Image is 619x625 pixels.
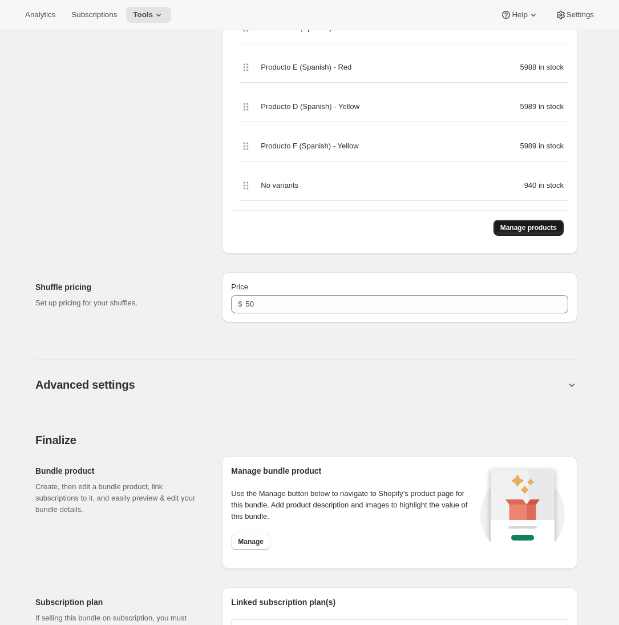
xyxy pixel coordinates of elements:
span: Settings [567,10,594,19]
span: Producto E (Spanish) - Red [261,62,351,73]
span: Tools [133,10,153,19]
button: Tools [126,7,171,23]
button: Manage [231,534,270,550]
span: Help [512,10,527,19]
span: Manage products [500,223,557,232]
button: Settings [548,7,601,23]
button: Advanced settings [35,378,566,392]
h2: Linked subscription plan(s) [231,596,568,608]
span: Subscriptions [71,10,117,19]
span: Producto F (Spanish) - Yellow [261,140,358,152]
button: Subscriptions [64,7,124,23]
input: 10.00 [246,295,551,313]
span: No variants [261,180,298,191]
span: $ [238,300,242,308]
span: Price [231,283,248,291]
div: 5989 in stock [417,101,568,112]
button: Help [493,7,545,23]
p: Set up pricing for your shuffles. [35,297,204,309]
div: 5988 in stock [417,62,568,73]
h2: Subscription plan [35,596,204,608]
p: Create, then edit a bundle product, link subscriptions to it, and easily preview & edit your bund... [35,481,204,515]
h2: Advanced settings [35,378,135,392]
p: Use the Manage button below to navigate to Shopify’s product page for this bundle. Add product de... [231,488,477,522]
span: Manage [238,537,264,546]
h2: Bundle product [35,465,204,477]
button: Analytics [18,7,62,23]
h2: Shuffle pricing [35,281,204,293]
h2: Manage bundle product [231,465,477,477]
h2: Finalize [35,433,577,447]
span: Analytics [25,10,55,19]
div: 5989 in stock [417,140,568,152]
button: Manage products [493,220,564,236]
span: Producto D (Spanish) - Yellow [261,101,359,112]
div: 940 in stock [417,180,568,191]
